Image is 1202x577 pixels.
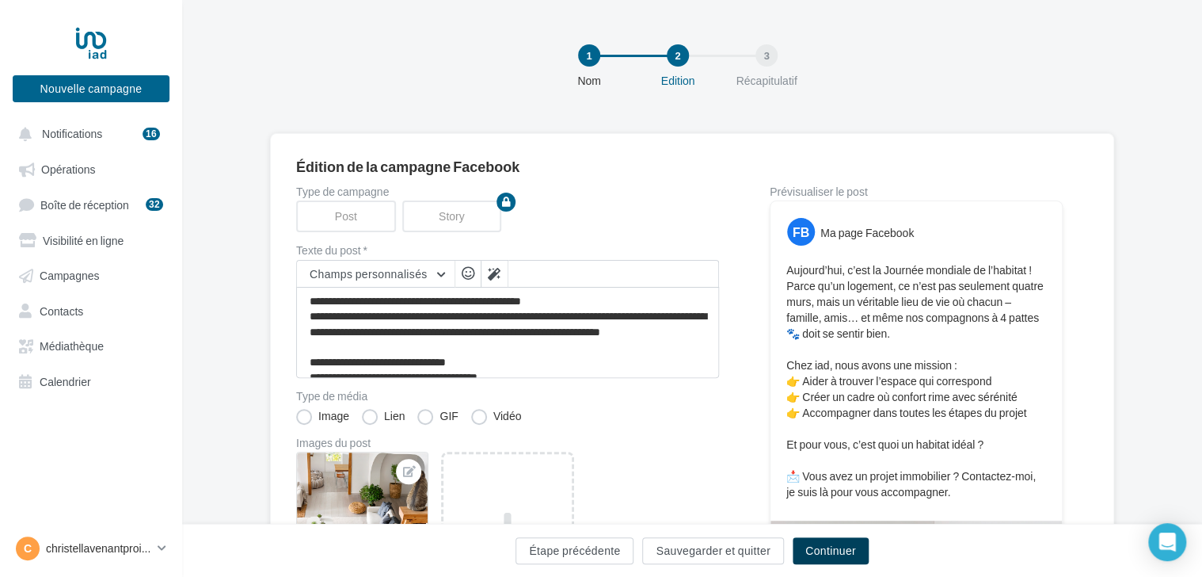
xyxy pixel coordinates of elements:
div: Récapitulatif [716,73,817,89]
div: Edition [627,73,728,89]
span: Médiathèque [40,339,104,353]
span: Notifications [42,127,102,140]
label: GIF [417,409,458,425]
label: Type de média [296,391,719,402]
div: FB [787,218,815,246]
span: Opérations [41,162,95,176]
div: Ma page Facebook [820,225,914,241]
label: Type de campagne [296,186,719,197]
div: Images du post [296,438,719,449]
span: Contacts [40,304,83,317]
label: Lien [362,409,405,425]
div: 32 [146,198,163,211]
div: 1 [578,44,600,67]
button: Notifications 16 [10,119,166,147]
a: Opérations [10,154,173,182]
span: Calendrier [40,374,91,388]
span: Champs personnalisés [310,267,428,281]
div: Nom [538,73,640,89]
div: Prévisualiser le post [770,186,1063,197]
span: Boîte de réception [40,197,129,211]
a: Boîte de réception32 [10,189,173,219]
a: c christellavenantproimmo [13,533,169,564]
div: Open Intercom Messenger [1148,523,1186,561]
a: Médiathèque [10,331,173,359]
label: Texte du post * [296,245,719,256]
span: c [24,541,32,556]
span: Visibilité en ligne [43,233,124,246]
p: Aujourd’hui, c’est la Journée mondiale de l’habitat ! Parce qu’un logement, ce n’est pas seulemen... [786,262,1046,500]
span: Campagnes [40,269,100,282]
a: Calendrier [10,366,173,395]
button: Champs personnalisés [297,261,455,288]
button: Continuer [793,537,869,564]
a: Visibilité en ligne [10,225,173,254]
a: Contacts [10,296,173,324]
a: Campagnes [10,260,173,288]
p: christellavenantproimmo [46,541,151,556]
label: Vidéo [471,409,522,425]
div: 3 [755,44,778,67]
button: Nouvelle campagne [13,75,169,102]
label: Image [296,409,349,425]
div: 16 [143,128,160,140]
button: Étape précédente [515,537,633,564]
button: Sauvegarder et quitter [642,537,783,564]
div: Édition de la campagne Facebook [296,159,1088,174]
div: 2 [667,44,689,67]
